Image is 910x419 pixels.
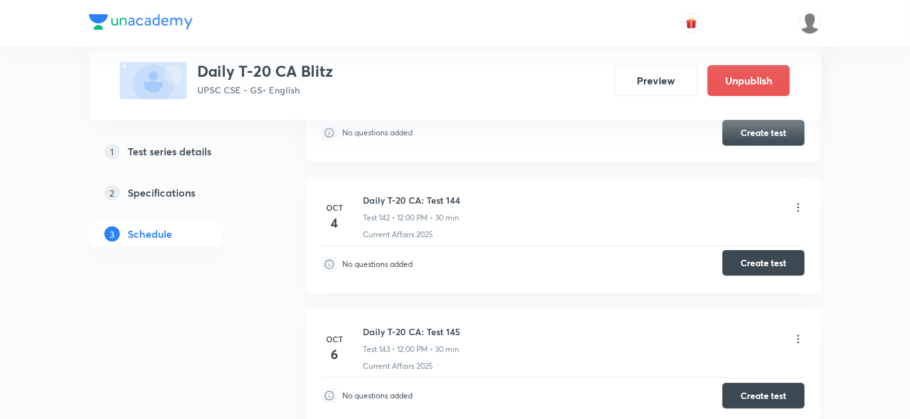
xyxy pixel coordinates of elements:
[322,213,347,233] h4: 4
[363,212,459,224] p: Test 142 • 12:00 PM • 30 min
[104,144,120,159] p: 1
[197,83,333,97] p: UPSC CSE - GS • English
[104,226,120,242] p: 3
[104,185,120,200] p: 2
[197,62,333,81] h3: Daily T-20 CA Blitz
[89,180,264,206] a: 2Specifications
[89,14,193,30] img: Company Logo
[342,390,412,402] p: No questions added
[89,14,193,33] a: Company Logo
[363,344,459,355] p: Test 143 • 12:00 PM • 30 min
[322,257,337,272] img: infoIcon
[363,229,433,240] p: Current Affairs 2025
[686,17,697,29] img: avatar
[363,193,460,207] h6: Daily T-20 CA: Test 144
[128,144,211,159] h5: Test series details
[120,62,187,99] img: fallback-thumbnail.png
[615,65,697,96] button: Preview
[722,383,805,409] button: Create test
[322,202,347,213] h6: Oct
[722,120,805,146] button: Create test
[708,65,790,96] button: Unpublish
[363,360,433,372] p: Current Affairs 2025
[322,333,347,345] h6: Oct
[128,226,172,242] h5: Schedule
[799,12,821,34] img: Rajesh Kumar
[722,250,805,276] button: Create test
[342,127,412,139] p: No questions added
[322,388,337,404] img: infoIcon
[128,185,195,200] h5: Specifications
[89,139,264,164] a: 1Test series details
[322,345,347,364] h4: 6
[681,13,702,34] button: avatar
[363,325,460,338] h6: Daily T-20 CA: Test 145
[322,125,337,141] img: infoIcon
[342,258,412,270] p: No questions added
